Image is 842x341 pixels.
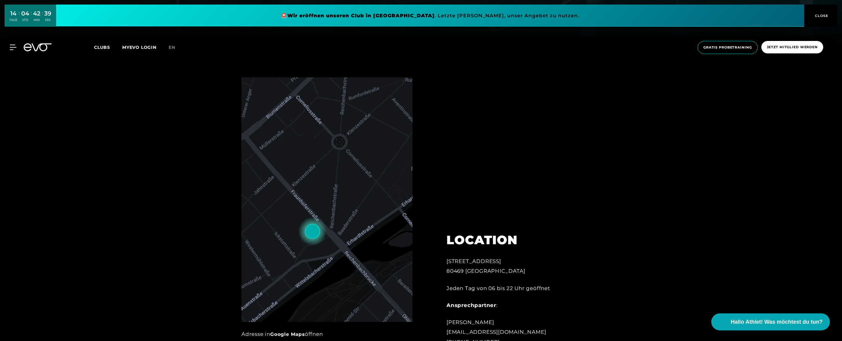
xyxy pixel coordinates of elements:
div: 14 [9,9,17,18]
h2: LOCATION [446,233,580,247]
span: Hallo Athlet! Was möchtest du tun? [731,318,823,326]
button: Hallo Athlet! Was möchtest du tun? [711,313,830,330]
div: : [31,10,32,26]
a: Gratis Probetraining [696,41,759,54]
div: : [42,10,43,26]
button: CLOSE [804,5,837,27]
div: 42 [33,9,40,18]
span: Gratis Probetraining [703,45,752,50]
span: Clubs [94,45,110,50]
div: TAGE [9,18,17,22]
span: CLOSE [813,13,828,19]
img: LOCATION [241,77,413,322]
a: en [169,44,183,51]
div: Adresse in öffnen [241,329,413,339]
span: Jetzt Mitglied werden [767,45,818,50]
span: en [169,45,175,50]
a: MYEVO LOGIN [122,45,157,50]
div: : [446,300,580,310]
div: [STREET_ADDRESS] 80469 [GEOGRAPHIC_DATA] [446,256,580,276]
div: 39 [44,9,51,18]
a: Clubs [94,44,122,50]
div: SEK [44,18,51,22]
div: : [19,10,20,26]
a: Google Maps [270,331,305,337]
strong: Ansprechpartner [446,302,496,308]
div: MIN [33,18,40,22]
a: Jetzt Mitglied werden [759,41,825,54]
div: Jeden Tag von 06 bis 22 Uhr geöffnet [446,283,580,293]
div: STD [21,18,29,22]
div: 04 [21,9,29,18]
